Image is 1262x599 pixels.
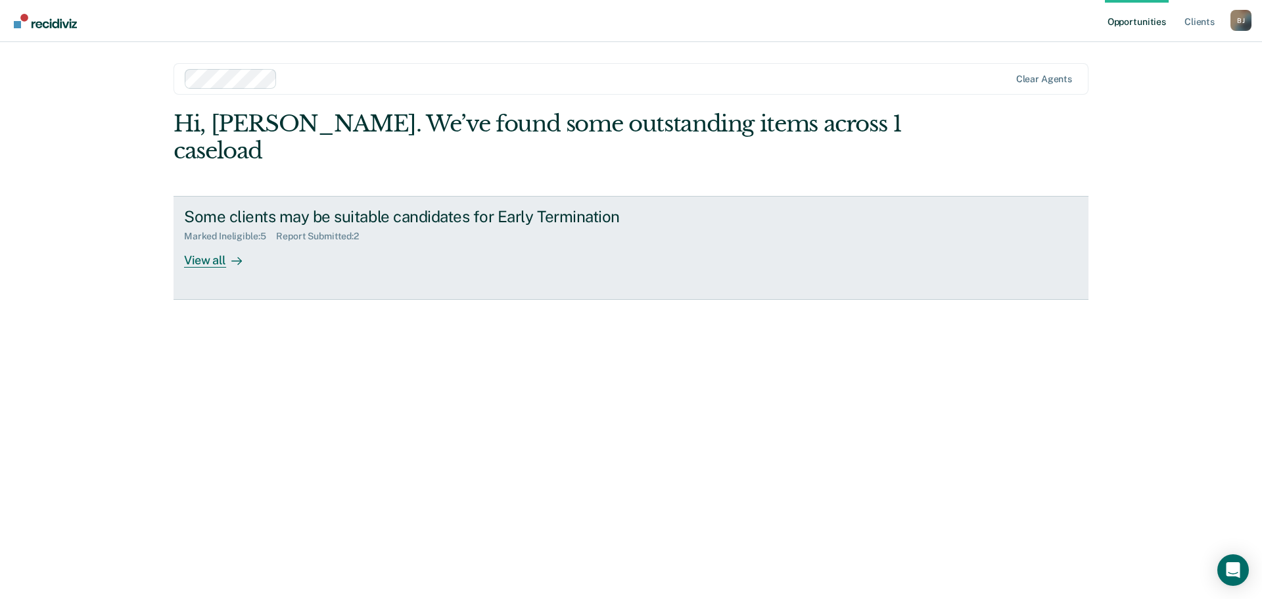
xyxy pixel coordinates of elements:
div: Report Submitted : 2 [276,231,369,242]
img: Recidiviz [14,14,77,28]
div: B J [1230,10,1251,31]
div: Hi, [PERSON_NAME]. We’ve found some outstanding items across 1 caseload [174,110,906,164]
a: Some clients may be suitable candidates for Early TerminationMarked Ineligible:5Report Submitted:... [174,196,1088,300]
div: Clear agents [1016,74,1072,85]
div: View all [184,242,258,268]
button: Profile dropdown button [1230,10,1251,31]
div: Open Intercom Messenger [1217,554,1249,586]
div: Marked Ineligible : 5 [184,231,276,242]
div: Some clients may be suitable candidates for Early Termination [184,207,645,226]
